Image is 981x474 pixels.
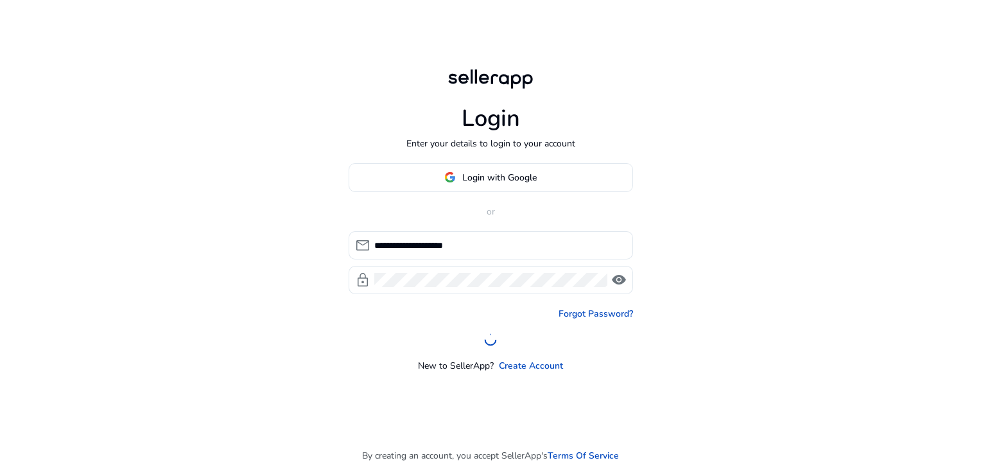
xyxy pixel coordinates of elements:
[349,205,633,218] p: or
[462,171,537,184] span: Login with Google
[355,238,370,253] span: mail
[559,307,633,320] a: Forgot Password?
[462,105,520,132] h1: Login
[418,359,494,373] p: New to SellerApp?
[611,272,627,288] span: visibility
[349,163,633,192] button: Login with Google
[444,171,456,183] img: google-logo.svg
[548,449,619,462] a: Terms Of Service
[355,272,370,288] span: lock
[406,137,575,150] p: Enter your details to login to your account
[499,359,563,373] a: Create Account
